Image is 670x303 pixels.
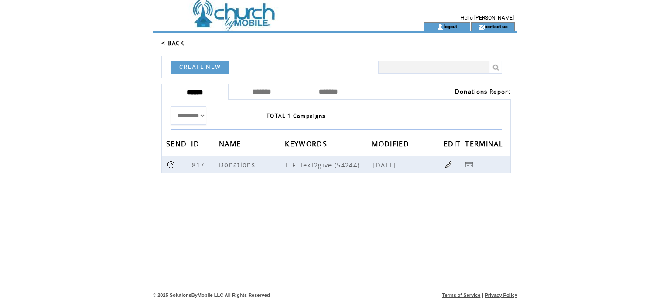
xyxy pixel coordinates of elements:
[219,160,257,169] span: Donations
[191,141,202,146] a: ID
[372,141,411,146] a: MODIFIED
[285,137,329,153] span: KEYWORDS
[373,160,398,169] span: [DATE]
[267,112,326,119] span: TOTAL 1 Campaigns
[482,293,483,298] span: |
[485,24,508,29] a: contact us
[192,160,206,169] span: 817
[161,39,184,47] a: < BACK
[465,137,505,153] span: TERMINAL
[455,88,511,95] a: Donations Report
[171,61,229,74] a: CREATE NEW
[219,141,243,146] a: NAME
[444,24,457,29] a: logout
[442,293,481,298] a: Terms of Service
[461,15,514,21] span: Hello [PERSON_NAME]
[153,293,270,298] span: © 2025 SolutionsByMobile LLC All Rights Reserved
[437,24,444,31] img: account_icon.gif
[191,137,202,153] span: ID
[478,24,485,31] img: contact_us_icon.gif
[285,141,329,146] a: KEYWORDS
[485,293,517,298] a: Privacy Policy
[219,137,243,153] span: NAME
[444,137,463,153] span: EDIT
[166,137,189,153] span: SEND
[286,160,371,169] span: LIFEtext2give (54244)
[372,137,411,153] span: MODIFIED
